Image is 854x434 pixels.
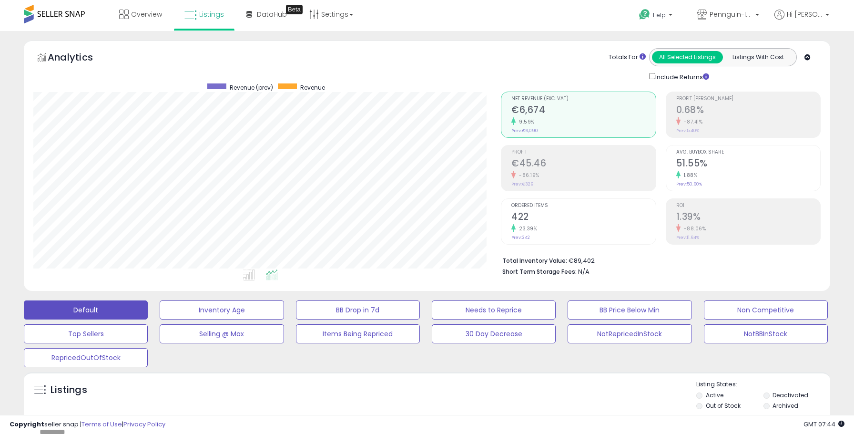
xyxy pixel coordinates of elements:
[652,51,723,63] button: All Selected Listings
[286,5,303,14] div: Tooltip anchor
[511,150,655,155] span: Profit
[568,324,691,343] button: NotRepricedInStock
[511,235,530,240] small: Prev: 342
[432,324,556,343] button: 30 Day Decrease
[511,181,534,187] small: Prev: €329
[639,9,651,21] i: Get Help
[676,211,820,224] h2: 1.39%
[676,150,820,155] span: Avg. Buybox Share
[51,383,87,397] h5: Listings
[230,83,273,92] span: Revenue (prev)
[502,268,577,276] b: Short Term Storage Fees:
[516,118,535,125] small: 9.59%
[160,300,284,320] button: Inventory Age
[631,1,682,31] a: Help
[803,420,844,429] span: 2025-10-8 07:44 GMT
[676,158,820,171] h2: 51.55%
[24,300,148,320] button: Default
[81,420,122,429] a: Terms of Use
[676,104,820,117] h2: 0.68%
[123,420,165,429] a: Privacy Policy
[24,324,148,343] button: Top Sellers
[296,324,420,343] button: Items Being Repriced
[160,324,284,343] button: Selling @ Max
[511,203,655,208] span: Ordered Items
[676,181,702,187] small: Prev: 50.60%
[681,118,703,125] small: -87.41%
[642,71,721,82] div: Include Returns
[432,300,556,320] button: Needs to Reprice
[10,420,44,429] strong: Copyright
[10,420,165,429] div: seller snap | |
[609,53,646,62] div: Totals For
[578,267,590,276] span: N/A
[511,96,655,102] span: Net Revenue (Exc. VAT)
[710,10,752,19] span: Pennguin-IT-HKL
[653,11,666,19] span: Help
[706,391,723,399] label: Active
[704,300,828,320] button: Non Competitive
[48,51,112,66] h5: Analytics
[773,402,798,410] label: Archived
[24,348,148,367] button: RepricedOutOfStock
[502,254,813,266] li: €89,402
[131,10,162,19] span: Overview
[199,10,224,19] span: Listings
[257,10,287,19] span: DataHub
[511,211,655,224] h2: 422
[681,225,706,232] small: -88.06%
[706,402,741,410] label: Out of Stock
[516,225,537,232] small: 23.39%
[676,96,820,102] span: Profit [PERSON_NAME]
[774,10,829,31] a: Hi [PERSON_NAME]
[787,10,823,19] span: Hi [PERSON_NAME]
[681,172,698,179] small: 1.88%
[568,300,691,320] button: BB Price Below Min
[676,128,699,134] small: Prev: 5.40%
[704,324,828,343] button: NotBBInStock
[511,128,538,134] small: Prev: €6,090
[516,172,539,179] small: -86.19%
[676,203,820,208] span: ROI
[511,158,655,171] h2: €45.46
[773,391,808,399] label: Deactivated
[696,380,830,389] p: Listing States:
[511,104,655,117] h2: €6,674
[502,257,567,265] b: Total Inventory Value:
[296,300,420,320] button: BB Drop in 7d
[722,51,793,63] button: Listings With Cost
[676,235,699,240] small: Prev: 11.64%
[300,83,325,92] span: Revenue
